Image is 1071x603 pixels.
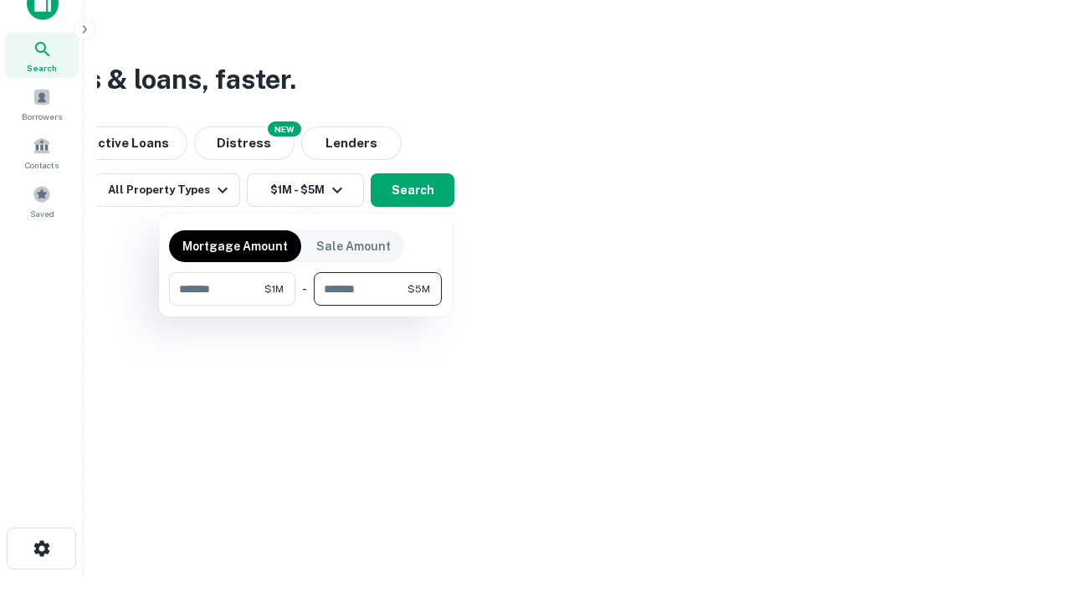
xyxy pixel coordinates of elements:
[182,237,288,255] p: Mortgage Amount
[987,469,1071,549] iframe: Chat Widget
[316,237,391,255] p: Sale Amount
[264,281,284,296] span: $1M
[302,272,307,306] div: -
[407,281,430,296] span: $5M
